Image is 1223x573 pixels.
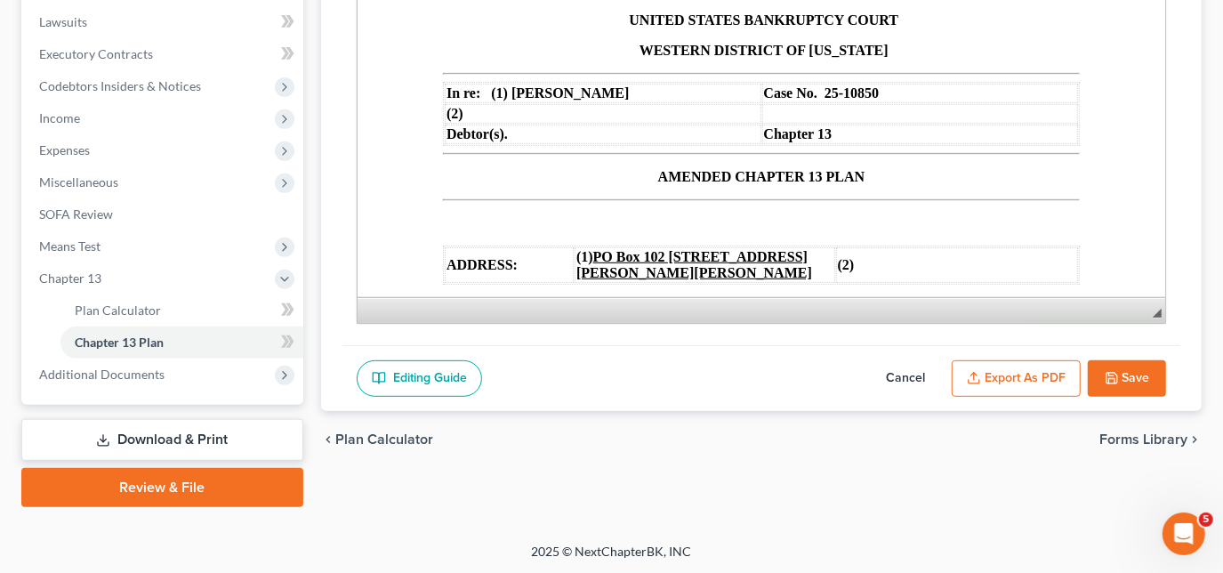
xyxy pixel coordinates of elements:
span: Debtor(s). [89,230,150,245]
span: AMENDED [632,85,722,101]
span: (2) [480,360,497,375]
span: Case No. 25-10850 [406,189,522,204]
span: [x] [632,85,649,101]
button: Export as PDF [952,360,1081,398]
span: PO Box 102 [STREET_ADDRESS][PERSON_NAME][PERSON_NAME] [219,352,455,383]
span: In re: (1) [PERSON_NAME] [89,189,271,204]
span: WESTERN DISTRICT OF [US_STATE] [282,146,531,161]
button: chevron_left Plan Calculator [321,432,433,447]
a: SOFA Review [25,198,303,230]
span: AMENDED CHAPTER 13 PLAN [301,272,507,287]
a: Plan Calculator [60,295,303,327]
span: ADDRESS: [89,360,160,375]
span: SOFA Review [39,206,113,222]
span: Income [39,110,80,125]
span: Plan Calculator [335,432,433,447]
span: Additional Documents [39,367,165,382]
span: (2) [89,209,106,224]
span: Codebtors Insiders & Notices [39,78,201,93]
a: Review & File [21,468,303,507]
span: Resize [1153,309,1162,318]
span: Miscellaneous [39,174,118,190]
i: chevron_left [321,432,335,447]
span: Means Test [39,238,101,254]
span: Lawsuits [39,14,87,29]
i: chevron_right [1187,432,1202,447]
a: Editing Guide [357,360,482,398]
span: 5 [1199,512,1213,527]
a: Download & Print [21,419,303,461]
button: Forms Library chevron_right [1099,432,1202,447]
span: Executory Contracts [39,46,153,61]
button: Save [1088,360,1166,398]
span: Expenses [39,142,90,157]
a: Chapter 13 Plan [60,327,303,359]
span: UNITED STATES BANKRUPTCY COURT [271,116,541,131]
button: Cancel [866,360,945,398]
iframe: Intercom live chat [1163,512,1205,555]
a: Executory Contracts [25,38,303,70]
a: Lawsuits [25,6,303,38]
span: Chapter 13 Plan [75,335,164,350]
span: Plan Calculator [75,303,161,318]
span: Forms Library [1099,432,1187,447]
span: Chapter 13 [39,270,101,286]
span: (1) [219,352,236,367]
span: Chapter 13 [406,230,475,245]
